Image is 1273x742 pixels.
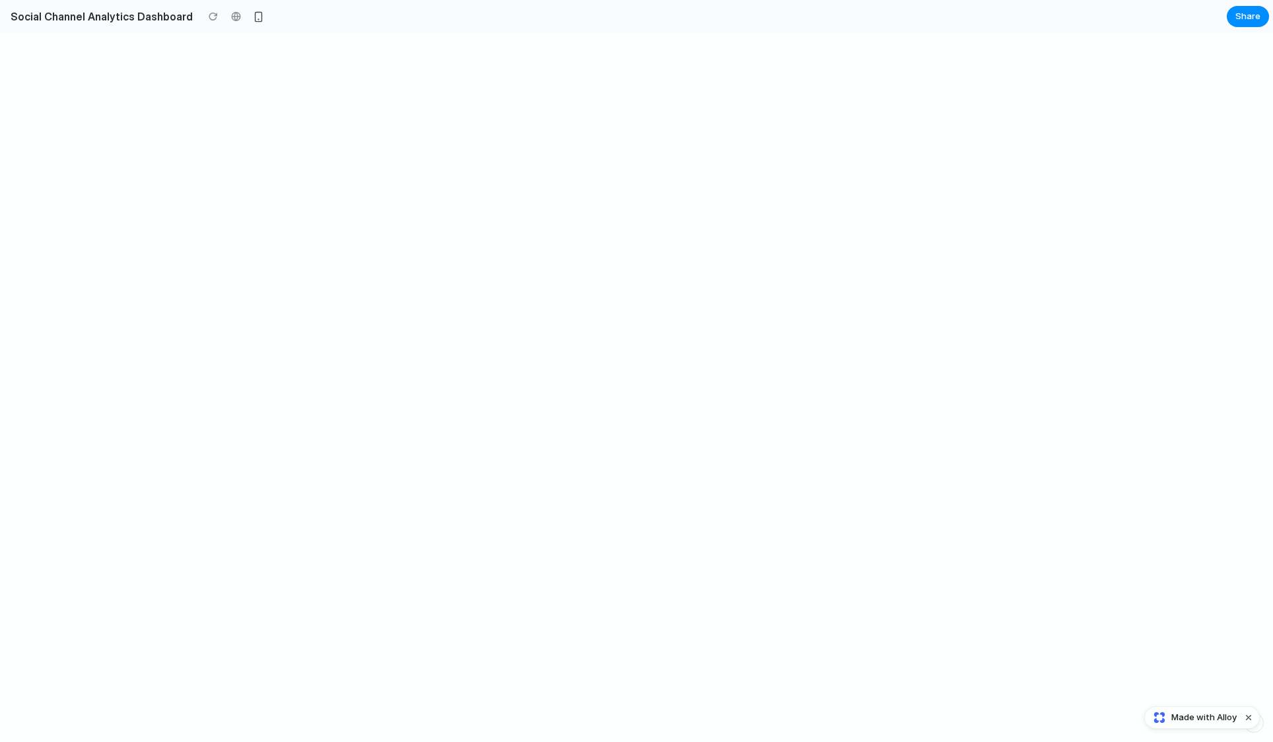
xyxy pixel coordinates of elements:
span: Share [1235,10,1260,23]
button: Dismiss watermark [1241,710,1256,725]
button: Share [1227,6,1269,27]
a: Made with Alloy [1145,711,1238,724]
span: Made with Alloy [1171,711,1237,724]
h2: Social Channel Analytics Dashboard [5,9,193,24]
